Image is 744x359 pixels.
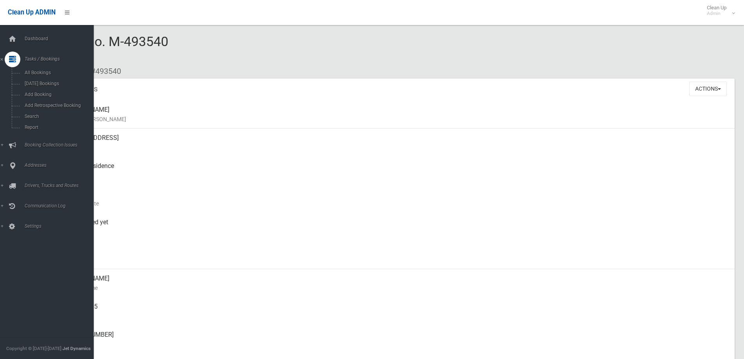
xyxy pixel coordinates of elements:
div: 0419403005 [62,297,728,325]
small: Admin [707,11,726,16]
span: All Bookings [22,70,93,75]
span: Add Retrospective Booking [22,103,93,108]
small: Address [62,143,728,152]
span: Booking No. M-493540 [34,34,168,64]
span: Copyright © [DATE]-[DATE] [6,346,61,351]
span: Tasks / Bookings [22,56,100,62]
span: Settings [22,223,100,229]
span: Clean Up ADMIN [8,9,55,16]
div: [PERSON_NAME] [62,100,728,129]
div: [STREET_ADDRESS] [62,129,728,157]
span: Add Booking [22,92,93,97]
span: Communication Log [22,203,100,209]
span: [DATE] Bookings [22,81,93,86]
div: [DATE] [62,241,728,269]
div: [PHONE_NUMBER] [62,325,728,354]
span: Addresses [22,163,100,168]
small: Contact Name [62,283,728,293]
small: Zone [62,255,728,264]
small: Collected At [62,227,728,236]
strong: Jet Dynamics [62,346,91,351]
small: Name of [PERSON_NAME] [62,114,728,124]
div: [DATE] [62,185,728,213]
div: [PERSON_NAME] [62,269,728,297]
span: Booking Collection Issues [22,142,100,148]
small: Mobile [62,311,728,321]
div: Not collected yet [62,213,728,241]
small: Collection Date [62,199,728,208]
li: #493540 [85,64,121,79]
small: Pickup Point [62,171,728,180]
span: Report [22,125,93,130]
span: Search [22,114,93,119]
span: Dashboard [22,36,100,41]
small: Landline [62,339,728,349]
button: Actions [689,82,727,96]
span: Clean Up [703,5,734,16]
span: Drivers, Trucks and Routes [22,183,100,188]
div: Front of Residence [62,157,728,185]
